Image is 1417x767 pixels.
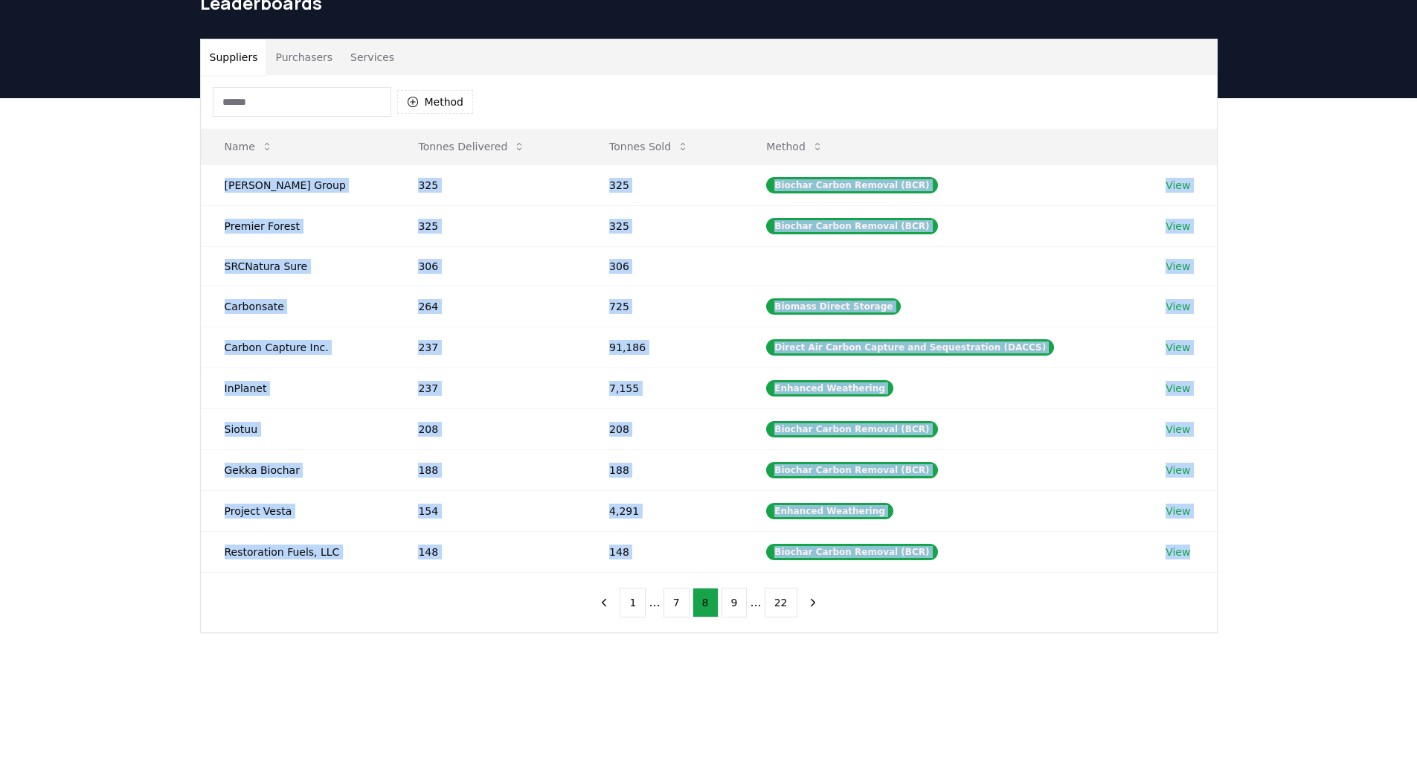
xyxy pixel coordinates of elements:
button: Method [397,90,474,114]
button: 9 [722,588,748,617]
button: next page [800,588,826,617]
td: 91,186 [585,327,742,368]
button: 8 [693,588,719,617]
td: 264 [394,286,585,327]
td: 325 [394,164,585,205]
div: Biochar Carbon Removal (BCR) [766,177,937,193]
td: 188 [585,449,742,490]
button: previous page [591,588,617,617]
div: Enhanced Weathering [766,503,893,519]
td: Carbon Capture Inc. [201,327,395,368]
button: Name [213,132,285,161]
td: Siotuu [201,408,395,449]
td: Carbonsate [201,286,395,327]
div: Biomass Direct Storage [766,298,901,315]
a: View [1166,178,1190,193]
td: 325 [585,164,742,205]
td: Project Vesta [201,490,395,531]
td: InPlanet [201,368,395,408]
button: Purchasers [266,39,341,75]
a: View [1166,340,1190,355]
div: Biochar Carbon Removal (BCR) [766,218,937,234]
td: 7,155 [585,368,742,408]
td: 325 [394,205,585,246]
li: ... [750,594,761,612]
td: 148 [585,531,742,572]
button: Tonnes Delivered [406,132,537,161]
a: View [1166,299,1190,314]
div: Direct Air Carbon Capture and Sequestration (DACCS) [766,339,1054,356]
div: Biochar Carbon Removal (BCR) [766,544,937,560]
a: View [1166,545,1190,559]
td: 208 [394,408,585,449]
button: Services [341,39,403,75]
button: Suppliers [201,39,267,75]
td: 208 [585,408,742,449]
button: Tonnes Sold [597,132,701,161]
td: SRCNatura Sure [201,246,395,286]
td: [PERSON_NAME] Group [201,164,395,205]
td: 237 [394,368,585,408]
td: 306 [585,246,742,286]
td: Premier Forest [201,205,395,246]
td: 237 [394,327,585,368]
li: ... [649,594,660,612]
button: 7 [663,588,690,617]
td: 325 [585,205,742,246]
td: 306 [394,246,585,286]
button: 22 [765,588,797,617]
a: View [1166,422,1190,437]
td: 148 [394,531,585,572]
a: View [1166,219,1190,234]
a: View [1166,463,1190,478]
td: 725 [585,286,742,327]
a: View [1166,259,1190,274]
div: Enhanced Weathering [766,380,893,397]
button: Method [754,132,835,161]
button: 1 [620,588,646,617]
a: View [1166,381,1190,396]
td: Restoration Fuels, LLC [201,531,395,572]
div: Biochar Carbon Removal (BCR) [766,462,937,478]
td: Gekka Biochar [201,449,395,490]
td: 154 [394,490,585,531]
div: Biochar Carbon Removal (BCR) [766,421,937,437]
td: 4,291 [585,490,742,531]
td: 188 [394,449,585,490]
a: View [1166,504,1190,519]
